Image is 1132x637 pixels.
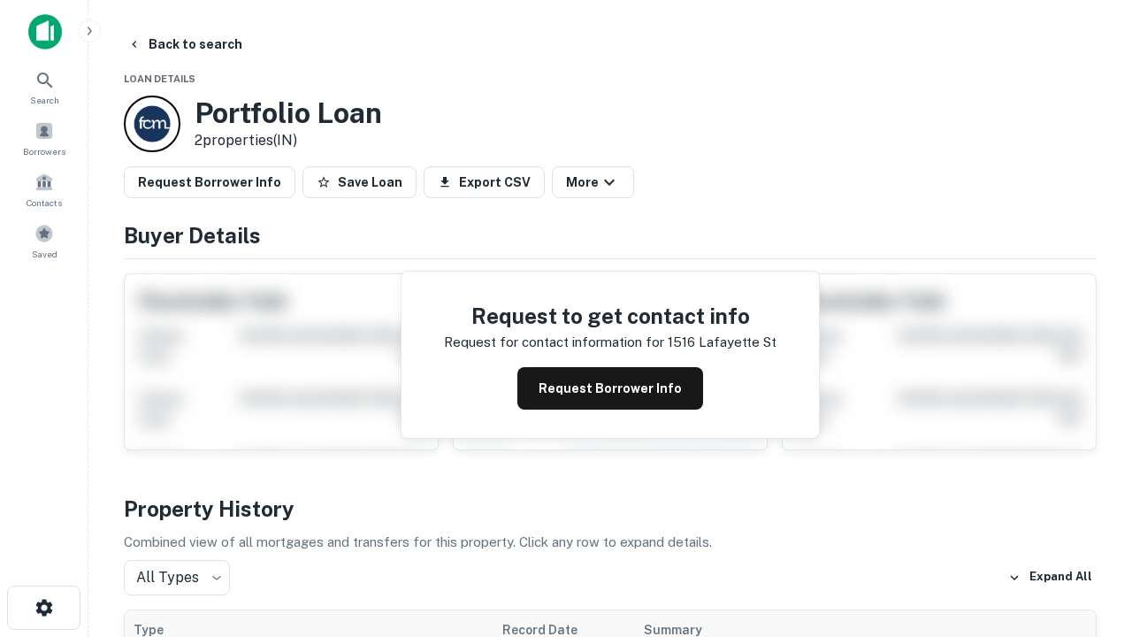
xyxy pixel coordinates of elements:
button: Back to search [120,28,249,60]
h4: Request to get contact info [444,300,776,332]
div: All Types [124,560,230,595]
a: Saved [5,217,83,265]
button: Export CSV [424,166,545,198]
button: Request Borrower Info [517,367,703,410]
span: Contacts [27,196,62,210]
h3: Portfolio Loan [195,96,382,130]
h4: Buyer Details [124,219,1097,251]
p: Request for contact information for [444,332,664,353]
p: 2 properties (IN) [195,130,382,151]
span: Borrowers [23,144,65,158]
a: Borrowers [5,114,83,162]
iframe: Chat Widget [1044,495,1132,580]
span: Search [30,93,59,107]
img: capitalize-icon.png [28,14,62,50]
button: Expand All [1004,564,1097,591]
span: Loan Details [124,73,195,84]
button: Request Borrower Info [124,166,295,198]
h4: Property History [124,493,1097,525]
p: Combined view of all mortgages and transfers for this property. Click any row to expand details. [124,532,1097,553]
span: Saved [32,247,57,261]
button: Save Loan [302,166,417,198]
button: More [552,166,634,198]
a: Contacts [5,165,83,213]
a: Search [5,63,83,111]
p: 1516 lafayette st [668,332,776,353]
